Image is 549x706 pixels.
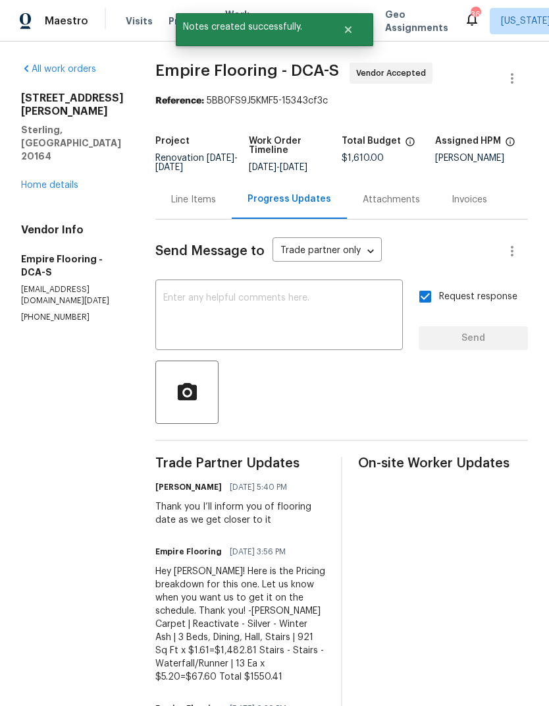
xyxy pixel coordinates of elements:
[385,8,448,34] span: Geo Assignments
[230,545,286,558] span: [DATE] 3:56 PM
[155,245,265,258] span: Send Message to
[155,63,339,78] span: Empire Flooring - DCA-S
[21,223,124,237] h4: Vendor Info
[249,163,307,172] span: -
[21,181,78,190] a: Home details
[356,67,431,80] span: Vendor Accepted
[155,154,238,172] span: -
[230,481,287,494] span: [DATE] 5:40 PM
[249,136,342,155] h5: Work Order Timeline
[21,284,124,307] p: [EMAIL_ADDRESS][DOMAIN_NAME][DATE]
[155,96,204,105] b: Reference:
[176,13,327,41] span: Notes created successfully.
[249,163,276,172] span: [DATE]
[155,136,190,146] h5: Project
[155,154,238,172] span: Renovation
[435,154,529,163] div: [PERSON_NAME]
[155,163,183,172] span: [DATE]
[342,136,401,146] h5: Total Budget
[21,252,124,279] h5: Empire Flooring - DCA-S
[21,92,124,118] h2: [STREET_ADDRESS][PERSON_NAME]
[405,136,415,154] span: The total cost of line items that have been proposed by Opendoor. This sum includes line items th...
[225,8,259,34] span: Work Orders
[471,8,480,21] div: 36
[155,565,325,684] div: Hey [PERSON_NAME]! Here is the Pricing breakdown for this one. Let us know when you want us to ge...
[21,65,96,74] a: All work orders
[155,481,222,494] h6: [PERSON_NAME]
[126,15,153,28] span: Visits
[358,457,528,470] span: On-site Worker Updates
[273,241,382,262] div: Trade partner only
[155,94,528,107] div: 5BB0FS9J5KMF5-15343cf3c
[327,16,370,43] button: Close
[452,193,487,206] div: Invoices
[169,15,209,28] span: Projects
[280,163,307,172] span: [DATE]
[342,154,384,163] span: $1,610.00
[248,192,331,206] div: Progress Updates
[207,154,234,163] span: [DATE]
[505,136,515,154] span: The hpm assigned to this work order.
[363,193,420,206] div: Attachments
[21,312,124,323] p: [PHONE_NUMBER]
[21,123,124,163] h5: Sterling, [GEOGRAPHIC_DATA] 20164
[45,15,88,28] span: Maestro
[171,193,216,206] div: Line Items
[435,136,501,146] h5: Assigned HPM
[155,545,222,558] h6: Empire Flooring
[439,290,517,304] span: Request response
[155,500,325,527] div: Thank you I’ll inform you of flooring date as we get closer to it
[155,457,325,470] span: Trade Partner Updates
